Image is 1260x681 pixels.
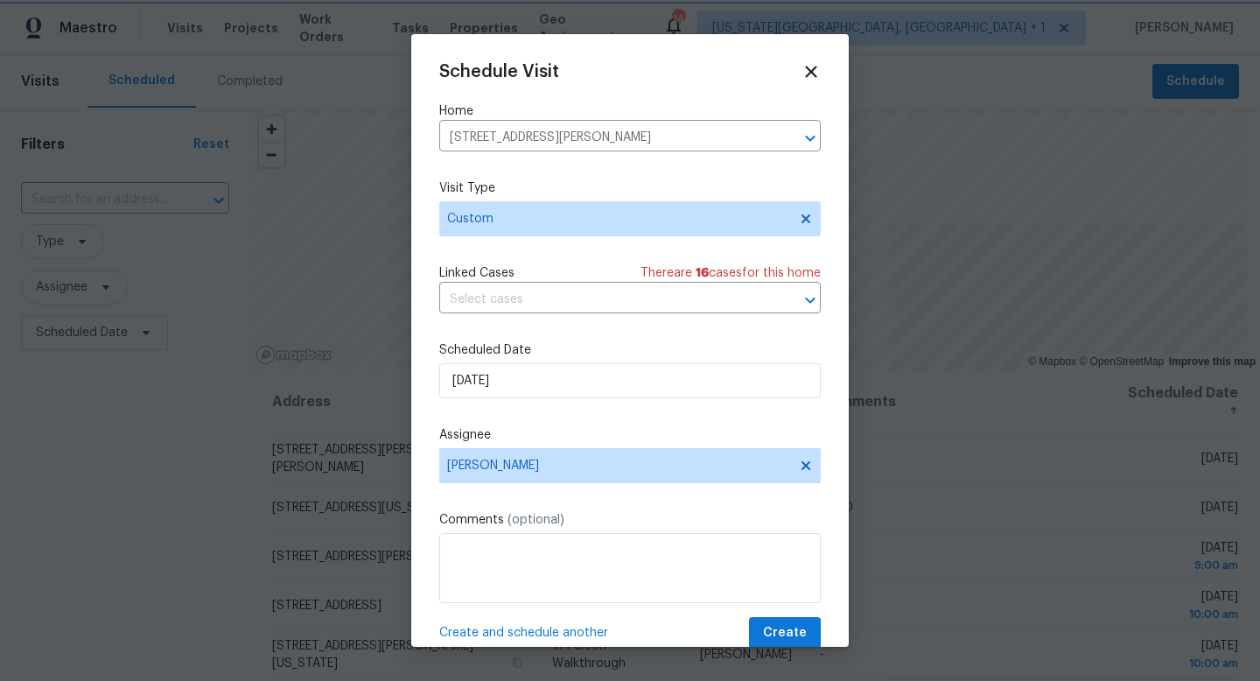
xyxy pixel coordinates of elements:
button: Open [798,126,822,151]
label: Visit Type [439,179,821,197]
input: M/D/YYYY [439,363,821,398]
span: [PERSON_NAME] [447,459,790,473]
input: Enter in an address [439,124,772,151]
span: 16 [696,267,709,279]
span: There are case s for this home [640,264,821,282]
input: Select cases [439,286,772,313]
span: Close [801,62,821,81]
label: Assignee [439,426,821,444]
button: Open [798,288,822,312]
label: Comments [439,511,821,529]
label: Scheduled Date [439,341,821,359]
span: (optional) [507,514,564,526]
span: Create [763,622,807,644]
span: Custom [447,210,787,228]
span: Schedule Visit [439,63,559,81]
span: Create and schedule another [439,624,608,642]
span: Linked Cases [439,264,514,282]
label: Home [439,102,821,120]
button: Create [749,617,821,649]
